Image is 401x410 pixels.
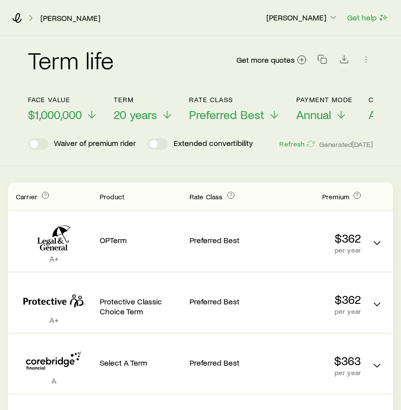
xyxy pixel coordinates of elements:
p: Preferred Best [190,296,271,306]
p: Select A Term [100,358,182,368]
h2: Term life [28,48,114,72]
span: Premium [322,192,349,201]
button: Rate ClassPreferred Best [189,96,280,122]
p: Face value [28,96,98,104]
p: OPTerm [100,235,182,245]
span: Get more quotes [236,56,295,64]
p: A [16,376,92,386]
p: Preferred Best [190,358,271,368]
span: 20 years [114,108,157,122]
p: A+ [16,315,92,325]
a: [PERSON_NAME] [40,13,101,23]
span: Product [100,192,124,201]
button: [PERSON_NAME] [266,12,339,24]
span: Carrier [16,192,37,201]
span: Annual [296,108,331,122]
button: Term20 years [114,96,173,122]
p: Payment Mode [296,96,353,104]
p: Term [114,96,173,104]
p: $362 [279,292,361,306]
p: per year [279,307,361,315]
p: $362 [279,231,361,245]
span: Rate Class [190,192,223,201]
p: per year [279,369,361,377]
span: $1,000,000 [28,108,82,122]
p: [PERSON_NAME] [266,12,338,22]
span: [DATE] [352,140,373,149]
p: Rate Class [189,96,280,104]
button: Face value$1,000,000 [28,96,98,122]
p: Preferred Best [190,235,271,245]
button: Get help [347,12,389,23]
p: Waiver of premium rider [54,138,136,150]
p: per year [279,246,361,254]
span: Generated [319,140,373,149]
p: $363 [279,354,361,368]
span: Preferred Best [189,108,264,122]
a: Get more quotes [236,54,307,66]
button: Refresh [279,139,315,149]
button: Payment ModeAnnual [296,96,353,122]
a: Download CSV [337,56,351,66]
p: Extended convertibility [174,138,253,150]
p: A+ [16,254,92,264]
p: Protective Classic Choice Term [100,296,182,316]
